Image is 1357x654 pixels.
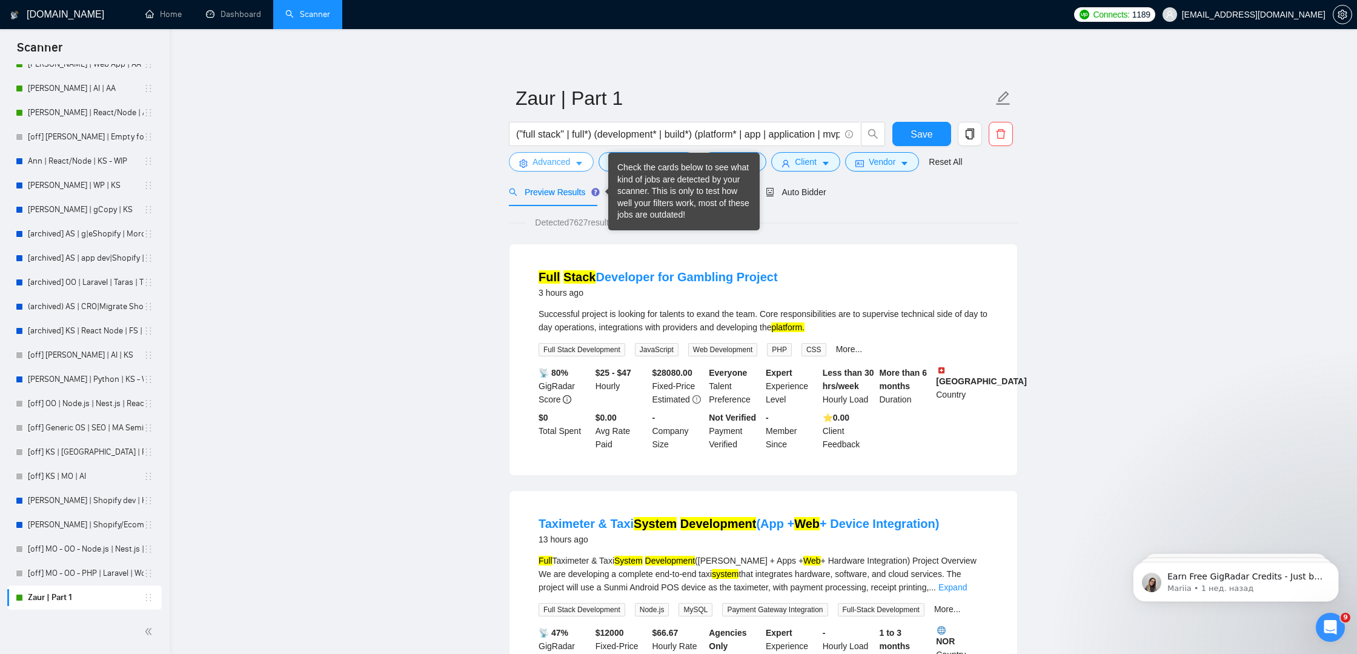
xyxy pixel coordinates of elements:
[763,366,820,406] div: Experience Level
[536,366,593,406] div: GigRadar Score
[28,343,144,367] a: [off] [PERSON_NAME] | AI | KS
[820,411,877,451] div: Client Feedback
[533,155,570,169] span: Advanced
[144,205,153,215] span: holder
[7,586,162,610] li: Zaur | Part 1
[28,489,144,513] a: [PERSON_NAME] | Shopify dev | KS + maintenance & support
[144,278,153,287] span: holder
[869,155,895,169] span: Vendor
[877,366,934,406] div: Duration
[934,366,990,406] div: Country
[820,366,877,406] div: Hourly Load
[519,159,528,168] span: setting
[1341,613,1350,622] span: 9
[7,489,162,513] li: Andrew | Shopify dev | KS + maintenance & support
[821,159,830,168] span: caret-down
[7,416,162,440] li: [off] Generic OS | SEO | MA Semi-Strict, High Budget
[593,366,650,406] div: Hourly
[285,9,330,19] a: searchScanner
[144,84,153,93] span: holder
[958,122,982,146] button: copy
[596,413,617,422] b: $0.00
[7,246,162,270] li: [archived] AS | app dev|Shopify | Moroz
[838,603,924,616] span: Full-Stack Development
[7,76,162,101] li: Michael | AI | AA
[144,496,153,506] span: holder
[803,556,821,566] mark: Web
[144,156,153,166] span: holder
[28,561,144,586] a: [off] MO - OO - PHP | Laravel | WordPress |
[539,285,778,300] div: 3 hours ago
[767,343,792,356] span: PHP
[771,322,804,332] mark: platform.
[144,229,153,239] span: holder
[509,152,594,172] button: settingAdvancedcaret-down
[617,162,751,221] div: Check the cards below to see what kind of jobs are detected by your scanner. This is only to test...
[144,569,153,578] span: holder
[880,368,927,391] b: More than 6 months
[28,513,144,537] a: [PERSON_NAME] | Shopify/Ecom | KS - lower requirements
[801,343,826,356] span: CSS
[652,395,690,404] span: Estimated
[144,423,153,433] span: holder
[766,188,774,196] span: robot
[936,626,988,646] b: NOR
[692,395,701,404] span: exclamation-circle
[766,187,826,197] span: Auto Bidder
[861,122,885,146] button: search
[28,537,144,561] a: [off] MO - OO - Node.js | Nest.js | React.js | Next.js
[7,343,162,367] li: [off] Harry | AI | KS
[1316,613,1345,642] iframe: Intercom live chat
[823,368,874,391] b: Less than 30 hrs/week
[836,344,863,354] a: More...
[722,603,828,616] span: Payment Gateway Integration
[28,246,144,270] a: [archived] AS | app dev|Shopify | Moroz
[144,326,153,336] span: holder
[28,222,144,246] a: [archived] AS | g|eShopify | Moroz
[145,9,182,19] a: homeHome
[28,52,144,76] a: [PERSON_NAME] | Web App | AA
[989,128,1012,139] span: delete
[28,319,144,343] a: [archived] KS | React Node | FS | [PERSON_NAME] (low average paid)
[7,319,162,343] li: [archived] KS | React Node | FS | Anna S. (low average paid)
[28,416,144,440] a: [off] Generic OS | SEO | MA Semi-Strict, High Budget
[652,628,678,638] b: $ 66.67
[539,343,625,356] span: Full Stack Development
[7,440,162,464] li: [off] KS | MO | Fullstack
[144,59,153,69] span: holder
[144,472,153,481] span: holder
[28,149,144,173] a: Ann | React/Node | KS - WIP
[28,440,144,464] a: [off] KS | [GEOGRAPHIC_DATA] | Fullstack
[28,125,144,149] a: [off] [PERSON_NAME] | Empty for future | AA
[709,413,756,422] b: Not Verified
[958,128,981,139] span: copy
[712,569,738,579] mark: system
[7,101,162,125] li: Michael | React/Node | AA
[7,513,162,537] li: Andrew | Shopify/Ecom | KS - lower requirements
[28,464,144,489] a: [off] KS | MO | AI
[929,155,962,169] a: Reset All
[709,368,747,378] b: Everyone
[144,447,153,457] span: holder
[7,222,162,246] li: [archived] AS | g|eShopify | Moroz
[28,173,144,198] a: [PERSON_NAME] | WP | KS
[795,155,817,169] span: Client
[706,411,763,451] div: Payment Verified
[539,554,988,594] div: Taximeter & Taxi ([PERSON_NAME] + Apps + + Hardware Integration) Project Overview We are developi...
[680,517,757,530] mark: Development
[596,628,624,638] b: $ 12000
[144,350,153,360] span: holder
[766,368,792,378] b: Expert
[7,198,162,222] li: Alex | gCopy | KS
[7,125,162,149] li: [off] Michael | Empty for future | AA
[575,159,583,168] span: caret-down
[989,122,1013,146] button: delete
[823,413,849,422] b: ⭐️ 0.00
[929,582,936,592] span: ...
[539,532,939,547] div: 13 hours ago
[650,366,707,406] div: Fixed-Price
[539,413,548,422] b: $ 0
